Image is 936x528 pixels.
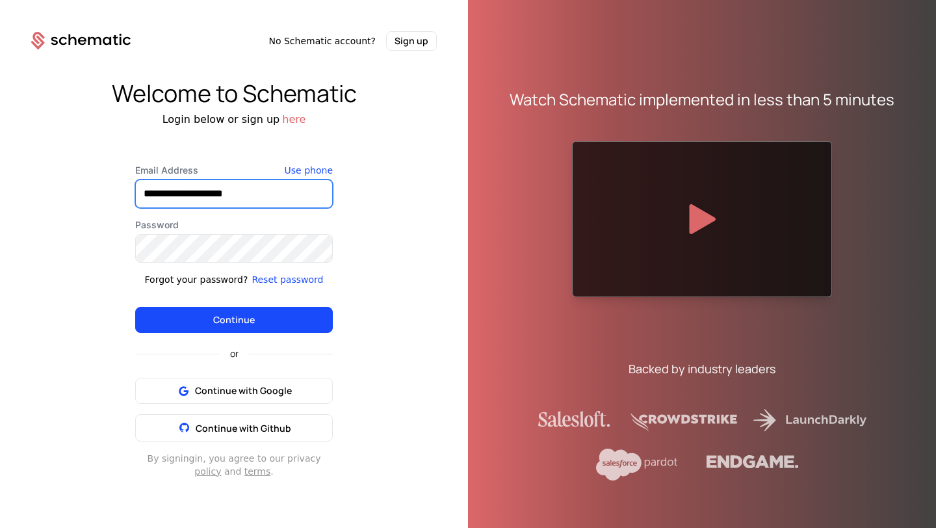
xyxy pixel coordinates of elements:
span: or [220,349,249,358]
label: Email Address [135,164,333,177]
label: Password [135,218,333,231]
a: terms [244,466,271,477]
button: Continue with Github [135,414,333,442]
button: Continue with Google [135,378,333,404]
button: Use phone [285,164,333,177]
a: policy [194,466,221,477]
div: Watch Schematic implemented in less than 5 minutes [510,89,894,110]
button: Continue [135,307,333,333]
button: Sign up [386,31,437,51]
span: No Schematic account? [268,34,376,47]
span: Continue with Github [196,422,291,434]
div: Backed by industry leaders [629,360,775,378]
span: Continue with Google [195,384,292,397]
div: By signing in , you agree to our privacy and . [135,452,333,478]
button: here [282,112,305,127]
div: Forgot your password? [145,273,248,286]
button: Reset password [252,273,323,286]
